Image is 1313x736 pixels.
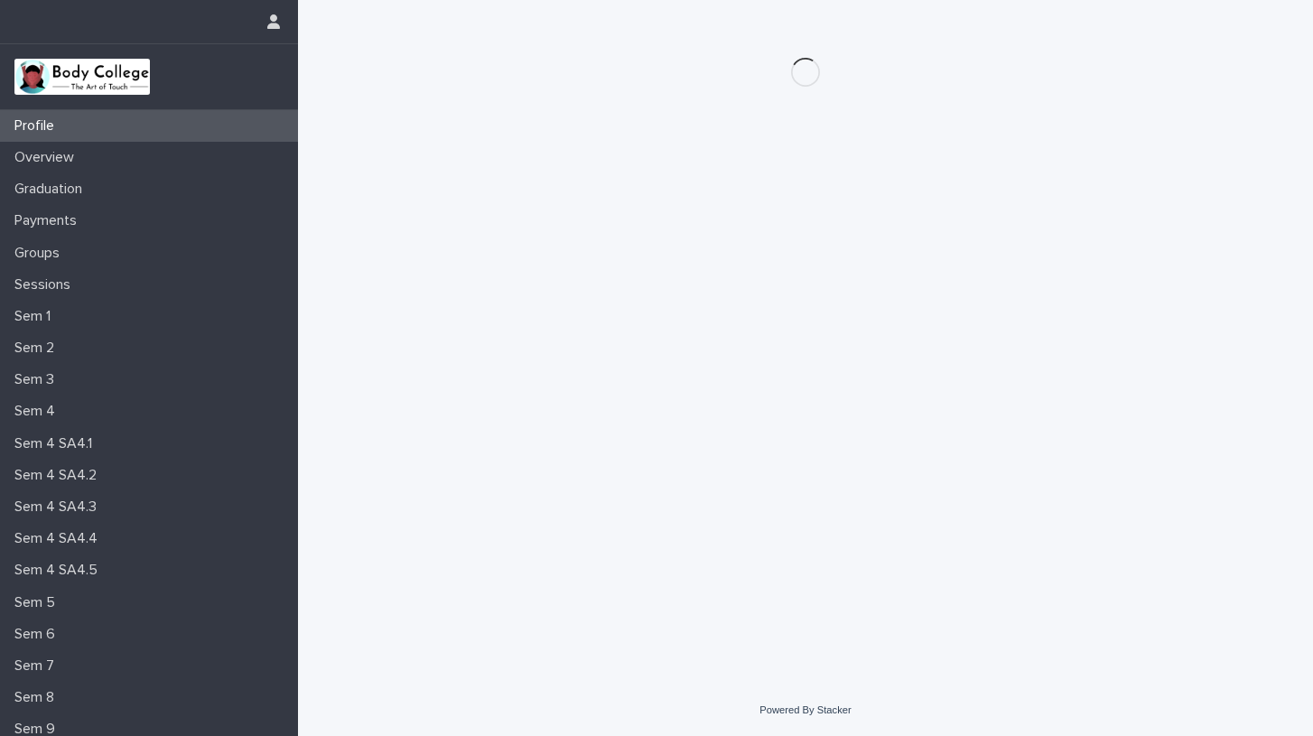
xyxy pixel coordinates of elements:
[7,403,70,420] p: Sem 4
[7,562,112,579] p: Sem 4 SA4.5
[7,498,111,516] p: Sem 4 SA4.3
[7,276,85,293] p: Sessions
[7,117,69,135] p: Profile
[7,594,70,611] p: Sem 5
[7,149,88,166] p: Overview
[7,181,97,198] p: Graduation
[7,467,111,484] p: Sem 4 SA4.2
[7,371,69,388] p: Sem 3
[7,626,70,643] p: Sem 6
[7,435,107,452] p: Sem 4 SA4.1
[7,340,69,357] p: Sem 2
[7,308,65,325] p: Sem 1
[7,245,74,262] p: Groups
[7,689,69,706] p: Sem 8
[7,212,91,229] p: Payments
[759,704,851,715] a: Powered By Stacker
[14,59,150,95] img: xvtzy2PTuGgGH0xbwGb2
[7,530,112,547] p: Sem 4 SA4.4
[7,657,69,675] p: Sem 7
